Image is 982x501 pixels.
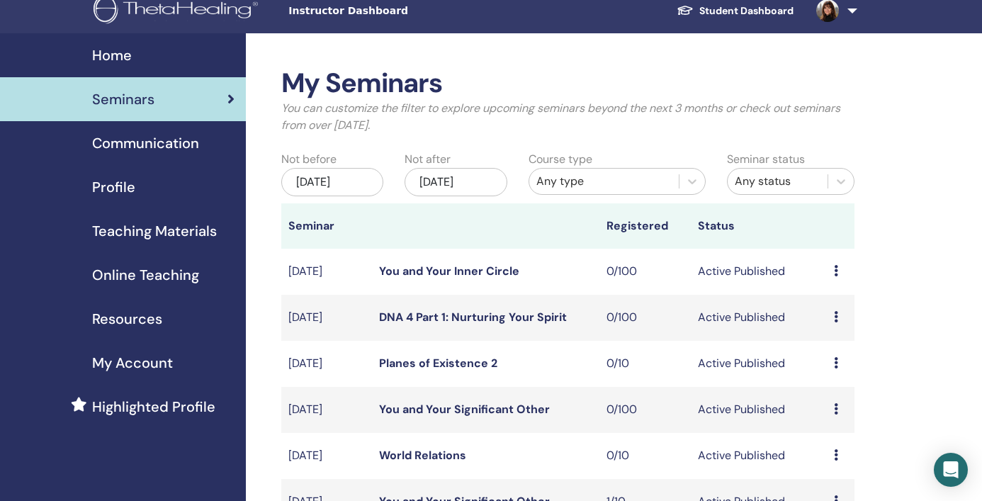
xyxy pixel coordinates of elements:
[599,387,690,433] td: 0/100
[92,89,154,110] span: Seminars
[281,100,855,134] p: You can customize the filter to explore upcoming seminars beyond the next 3 months or check out s...
[288,4,501,18] span: Instructor Dashboard
[281,168,384,196] div: [DATE]
[92,308,162,330] span: Resources
[599,295,690,341] td: 0/100
[92,133,199,154] span: Communication
[379,310,567,325] a: DNA 4 Part 1: Nurturing Your Spirit
[599,433,690,479] td: 0/10
[92,220,217,242] span: Teaching Materials
[379,402,550,417] a: You and Your Significant Other
[735,173,820,190] div: Any status
[281,203,372,249] th: Seminar
[727,151,805,168] label: Seminar status
[691,249,828,295] td: Active Published
[281,295,372,341] td: [DATE]
[281,249,372,295] td: [DATE]
[281,433,372,479] td: [DATE]
[92,352,173,373] span: My Account
[691,295,828,341] td: Active Published
[599,249,690,295] td: 0/100
[92,396,215,417] span: Highlighted Profile
[92,176,135,198] span: Profile
[934,453,968,487] div: Open Intercom Messenger
[379,448,466,463] a: World Relations
[281,341,372,387] td: [DATE]
[599,341,690,387] td: 0/10
[691,433,828,479] td: Active Published
[677,4,694,16] img: graduation-cap-white.svg
[92,45,132,66] span: Home
[379,356,497,371] a: Planes of Existence 2
[405,151,451,168] label: Not after
[281,67,855,100] h2: My Seminars
[281,151,337,168] label: Not before
[536,173,672,190] div: Any type
[92,264,199,286] span: Online Teaching
[379,264,519,278] a: You and Your Inner Circle
[599,203,690,249] th: Registered
[691,387,828,433] td: Active Published
[281,387,372,433] td: [DATE]
[529,151,592,168] label: Course type
[405,168,507,196] div: [DATE]
[691,203,828,249] th: Status
[691,341,828,387] td: Active Published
